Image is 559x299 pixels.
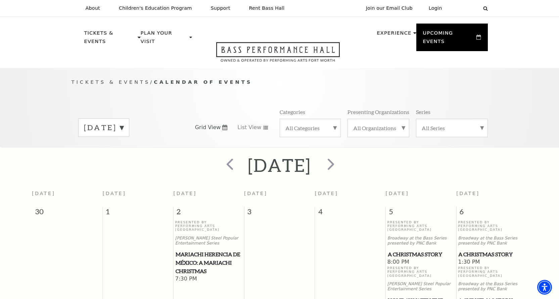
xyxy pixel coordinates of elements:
p: Presented By Performing Arts [GEOGRAPHIC_DATA] [458,220,525,232]
span: Mariachi Herencia de México: A Mariachi Christmas [176,250,242,275]
p: Categories [280,108,305,115]
span: Tickets & Events [72,79,150,85]
p: Upcoming Events [423,29,475,49]
p: About [86,5,100,11]
span: [DATE] [244,191,268,196]
button: prev [217,153,241,177]
span: 1 [103,207,173,220]
span: 3 [244,207,315,220]
select: Select: [453,5,477,11]
button: next [318,153,342,177]
label: All Series [422,124,482,132]
span: Calendar of Events [154,79,252,85]
span: [DATE] [456,191,480,196]
span: 30 [32,207,102,220]
p: / [72,78,488,86]
span: 5 [386,207,456,220]
span: A Christmas Story [458,250,525,259]
span: 7:30 PM [175,275,242,283]
p: Presenting Organizations [347,108,409,115]
p: Broadway at the Bass Series presented by PNC Bank [387,236,455,246]
span: [DATE] [386,191,409,196]
p: Presented By Performing Arts [GEOGRAPHIC_DATA] [387,220,455,232]
a: A Christmas Story [387,250,455,259]
p: Series [416,108,430,115]
span: A Christmas Story [388,250,454,259]
div: Accessibility Menu [537,280,552,295]
span: 4 [315,207,385,220]
p: Broadway at the Bass Series presented by PNC Bank [458,236,525,246]
p: [PERSON_NAME] Steel Popular Entertainment Series [387,282,455,292]
span: 8:00 PM [387,259,455,266]
span: List View [237,124,261,131]
span: 6 [457,207,527,220]
p: Experience [377,29,411,41]
p: Broadway at the Bass Series presented by PNC Bank [458,282,525,292]
p: Rent Bass Hall [249,5,285,11]
label: All Organizations [353,124,404,132]
p: Plan Your Visit [141,29,188,49]
h2: [DATE] [248,154,311,176]
span: [DATE] [103,191,126,196]
p: Support [211,5,230,11]
a: A Christmas Story [458,250,525,259]
span: 1:30 PM [458,259,525,266]
label: All Categories [285,124,335,132]
a: Open this option [192,42,364,68]
p: Tickets & Events [84,29,136,49]
a: Mariachi Herencia de México: A Mariachi Christmas [175,250,242,275]
span: [DATE] [315,191,338,196]
p: Presented By Performing Arts [GEOGRAPHIC_DATA] [458,266,525,277]
span: [DATE] [173,191,197,196]
span: 2 [174,207,244,220]
p: Children's Education Program [119,5,192,11]
label: [DATE] [84,122,124,133]
p: [PERSON_NAME] Steel Popular Entertainment Series [175,236,242,246]
span: Grid View [195,124,221,131]
span: [DATE] [32,191,55,196]
p: Presented By Performing Arts [GEOGRAPHIC_DATA] [387,266,455,277]
p: Presented By Performing Arts [GEOGRAPHIC_DATA] [175,220,242,232]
